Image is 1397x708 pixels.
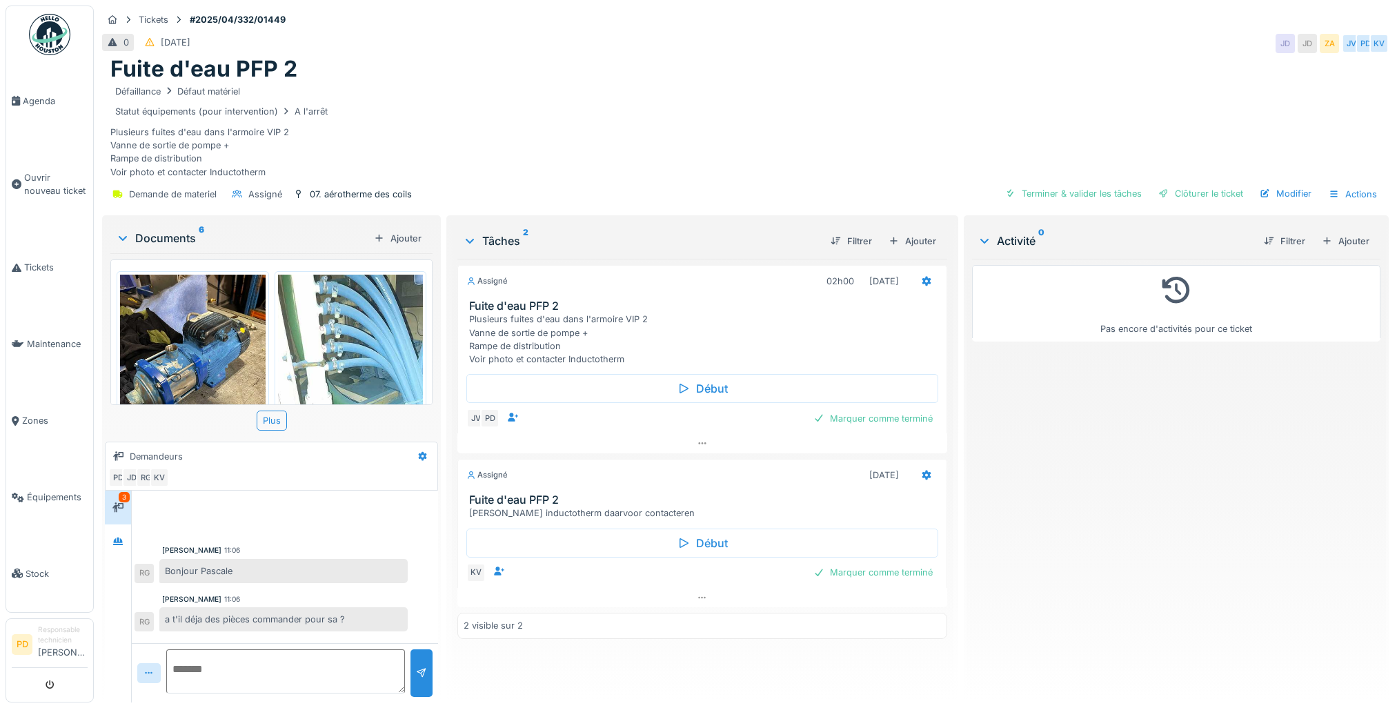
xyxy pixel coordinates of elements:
div: Statut équipements (pour intervention) A l'arrêt [115,105,328,118]
a: Stock [6,535,93,612]
div: Filtrer [1258,232,1311,250]
a: Zones [6,382,93,459]
div: 07. aérotherme des coils [310,188,412,201]
h3: Fuite d'eau PFP 2 [469,299,940,313]
strong: #2025/04/332/01449 [184,13,291,26]
div: JD [1276,34,1295,53]
div: Marquer comme terminé [808,409,938,428]
div: Marquer comme terminé [808,563,938,582]
div: Bonjour Pascale [159,559,408,583]
div: Clôturer le ticket [1153,184,1249,203]
span: Stock [26,567,88,580]
div: JV [466,409,486,428]
div: Actions [1322,184,1383,204]
div: PD [108,468,128,487]
div: Début [466,529,938,558]
div: Tickets [139,13,168,26]
div: Plusieurs fuites d'eau dans l'armoire VIP 2 Vanne de sortie de pompe + Rampe de distribution Voir... [469,313,940,366]
sup: 2 [523,233,528,249]
a: Équipements [6,459,93,535]
div: RG [135,612,154,631]
li: PD [12,634,32,655]
div: Filtrer [825,232,878,250]
img: 9n7vozgxj2fag1uazpl0mqwdq4va [120,275,266,469]
span: Zones [22,414,88,427]
div: Activité [978,233,1253,249]
h3: Fuite d'eau PFP 2 [469,493,940,507]
div: Demandeurs [130,450,183,463]
a: Tickets [6,229,93,306]
li: [PERSON_NAME] [38,625,88,665]
div: JD [122,468,141,487]
div: 11:06 [224,594,240,604]
div: 0 [123,36,129,49]
img: Badge_color-CXgf-gQk.svg [29,14,70,55]
a: Maintenance [6,306,93,382]
div: RG [135,564,154,583]
div: [PERSON_NAME] [162,594,221,604]
span: Équipements [27,491,88,504]
div: KV [150,468,169,487]
div: ZA [1320,34,1339,53]
div: Défaillance Défaut matériel [115,85,240,98]
div: KV [1369,34,1389,53]
a: PD Responsable technicien[PERSON_NAME] [12,625,88,668]
a: Agenda [6,63,93,139]
div: Ajouter [1316,232,1375,250]
div: Plus [257,411,287,431]
div: [PERSON_NAME] inductotherm daarvoor contacteren [469,507,940,520]
img: b1x9jptx6ny1zo1vafxem1orrt7p [278,275,424,533]
div: Tâches [463,233,819,249]
sup: 6 [199,230,204,246]
div: Ajouter [883,232,942,250]
div: Plusieurs fuites d'eau dans l'armoire VIP 2 Vanne de sortie de pompe + Rampe de distribution Voir... [110,83,1380,179]
sup: 0 [1038,233,1044,249]
span: Maintenance [27,337,88,351]
div: Modifier [1254,184,1317,203]
div: Début [466,374,938,403]
div: Responsable technicien [38,625,88,646]
div: Documents [116,230,368,246]
div: JV [1342,34,1361,53]
div: a t'il déja des pièces commander pour sa ? [159,607,408,631]
div: RG [136,468,155,487]
div: [PERSON_NAME] [162,545,221,555]
div: Pas encore d'activités pour ce ticket [981,271,1371,335]
div: [DATE] [869,469,899,482]
span: Tickets [24,261,88,274]
div: Terminer & valider les tâches [1000,184,1147,203]
a: Ouvrir nouveau ticket [6,139,93,229]
div: [DATE] [869,275,899,288]
div: [DATE] [161,36,190,49]
div: 11:06 [224,545,240,555]
h1: Fuite d'eau PFP 2 [110,56,297,82]
div: PD [1356,34,1375,53]
div: JD [1298,34,1317,53]
div: Ajouter [368,229,427,248]
div: 2 visible sur 2 [464,619,523,632]
div: KV [466,563,486,582]
div: 3 [119,492,130,502]
div: Demande de materiel [129,188,217,201]
span: Ouvrir nouveau ticket [24,171,88,197]
div: 02h00 [826,275,854,288]
div: Assigné [466,275,508,287]
div: Assigné [248,188,282,201]
div: Assigné [466,469,508,481]
div: PD [480,409,499,428]
span: Agenda [23,95,88,108]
